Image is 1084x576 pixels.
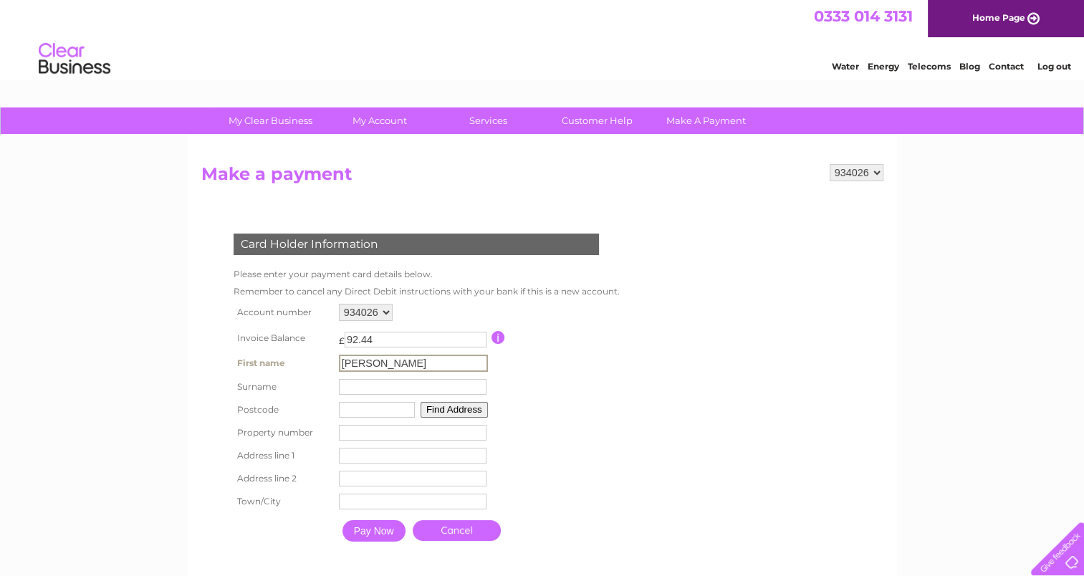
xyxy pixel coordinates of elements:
th: Invoice Balance [230,325,335,351]
h2: Make a payment [201,164,883,191]
a: My Account [320,107,438,134]
a: Customer Help [538,107,656,134]
th: Property number [230,421,335,444]
a: Energy [868,61,899,72]
th: Account number [230,300,335,325]
a: 0333 014 3131 [814,7,913,25]
button: Find Address [421,402,488,418]
div: Clear Business is a trading name of Verastar Limited (registered in [GEOGRAPHIC_DATA] No. 3667643... [204,8,881,69]
input: Information [491,331,505,344]
img: logo.png [38,37,111,81]
th: Address line 2 [230,467,335,490]
th: First name [230,351,335,375]
th: Postcode [230,398,335,421]
a: Telecoms [908,61,951,72]
th: Surname [230,375,335,398]
td: Please enter your payment card details below. [230,266,623,283]
a: Contact [989,61,1024,72]
input: Pay Now [342,520,406,542]
a: Log out [1037,61,1070,72]
a: Make A Payment [647,107,765,134]
td: Remember to cancel any Direct Debit instructions with your bank if this is a new account. [230,283,623,300]
a: Cancel [413,520,501,541]
a: Services [429,107,547,134]
div: Card Holder Information [234,234,599,255]
td: £ [339,328,345,346]
a: Blog [959,61,980,72]
a: Water [832,61,859,72]
th: Address line 1 [230,444,335,467]
a: My Clear Business [211,107,330,134]
th: Town/City [230,490,335,513]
